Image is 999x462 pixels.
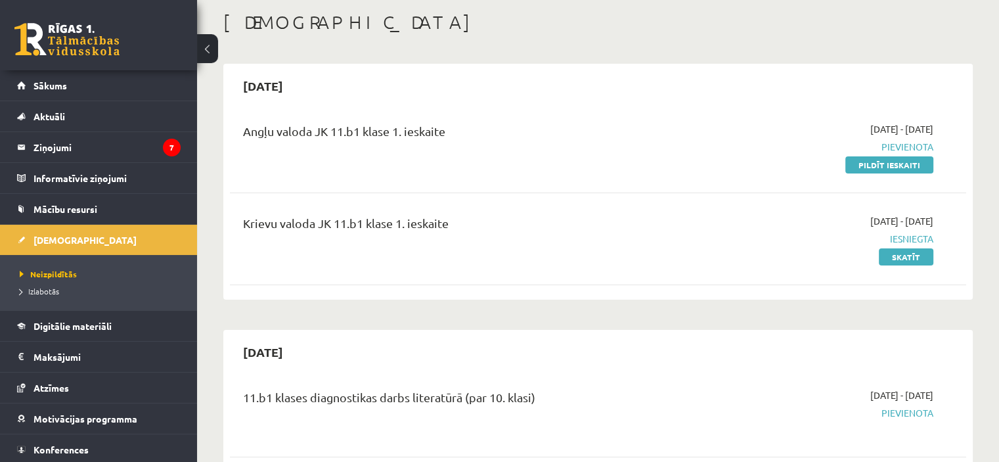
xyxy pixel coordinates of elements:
span: Digitālie materiāli [33,320,112,332]
span: Atzīmes [33,382,69,394]
h1: [DEMOGRAPHIC_DATA] [223,11,973,34]
span: Pievienota [717,140,933,154]
legend: Informatīvie ziņojumi [33,163,181,193]
a: Maksājumi [17,342,181,372]
a: Digitālie materiāli [17,311,181,341]
a: Mācību resursi [17,194,181,224]
div: Angļu valoda JK 11.b1 klase 1. ieskaite [243,122,697,147]
span: [DATE] - [DATE] [870,388,933,402]
span: Pievienota [717,406,933,420]
span: [DATE] - [DATE] [870,214,933,228]
h2: [DATE] [230,336,296,367]
legend: Ziņojumi [33,132,181,162]
a: [DEMOGRAPHIC_DATA] [17,225,181,255]
h2: [DATE] [230,70,296,101]
a: Ziņojumi7 [17,132,181,162]
a: Pildīt ieskaiti [845,156,933,173]
div: 11.b1 klases diagnostikas darbs literatūrā (par 10. klasi) [243,388,697,413]
span: Aktuāli [33,110,65,122]
span: Mācību resursi [33,203,97,215]
span: Sākums [33,80,67,91]
span: Konferences [33,444,89,455]
a: Informatīvie ziņojumi [17,163,181,193]
a: Atzīmes [17,373,181,403]
span: [DEMOGRAPHIC_DATA] [33,234,137,246]
i: 7 [163,139,181,156]
a: Skatīt [879,248,933,266]
legend: Maksājumi [33,342,181,372]
span: Izlabotās [20,286,59,296]
a: Motivācijas programma [17,404,181,434]
a: Rīgas 1. Tālmācības vidusskola [14,23,120,56]
span: Neizpildītās [20,269,77,279]
a: Sākums [17,70,181,101]
span: Iesniegta [717,232,933,246]
div: Krievu valoda JK 11.b1 klase 1. ieskaite [243,214,697,239]
a: Neizpildītās [20,268,184,280]
a: Izlabotās [20,285,184,297]
a: Aktuāli [17,101,181,131]
span: [DATE] - [DATE] [870,122,933,136]
span: Motivācijas programma [33,413,137,425]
